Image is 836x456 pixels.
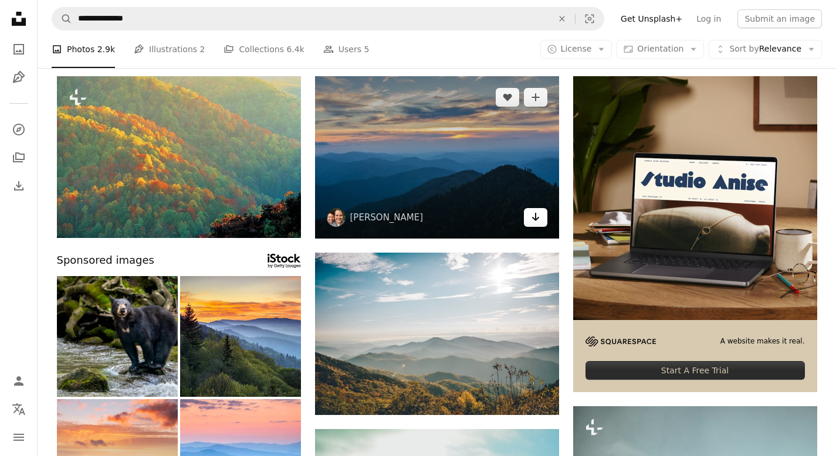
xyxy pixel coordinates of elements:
[57,76,301,238] img: a mountain covered in lots of colorful trees
[7,7,31,33] a: Home — Unsplash
[524,88,547,107] button: Add to Collection
[720,336,805,346] span: A website makes it real.
[573,76,817,320] img: file-1705123271268-c3eaf6a79b21image
[315,253,559,415] img: aerial photography of mountain under blue and white sky
[524,208,547,227] a: Download
[585,336,656,346] img: file-1705255347840-230a6ab5bca9image
[315,328,559,339] a: aerial photography of mountain under blue and white sky
[286,43,304,56] span: 6.4k
[7,66,31,89] a: Illustrations
[540,40,612,59] button: License
[224,30,304,68] a: Collections 6.4k
[7,146,31,169] a: Collections
[729,44,759,53] span: Sort by
[315,76,559,239] img: silhouette of mountain under white and yellow sky
[689,9,728,28] a: Log in
[52,8,72,30] button: Search Unsplash
[709,40,822,59] button: Sort byRelevance
[315,152,559,162] a: silhouette of mountain under white and yellow sky
[134,30,205,68] a: Illustrations 2
[637,44,683,53] span: Orientation
[737,9,822,28] button: Submit an image
[614,9,689,28] a: Get Unsplash+
[327,208,346,227] img: Go to Chris Ried's profile
[617,40,704,59] button: Orientation
[57,252,154,269] span: Sponsored images
[7,369,31,393] a: Log in / Sign up
[7,397,31,421] button: Language
[52,7,604,30] form: Find visuals sitewide
[350,212,424,223] a: [PERSON_NAME]
[57,276,178,397] img: Black Bear Cub Crossing a Mountain Stream
[57,152,301,162] a: a mountain covered in lots of colorful trees
[7,118,31,141] a: Explore
[729,43,801,55] span: Relevance
[573,76,817,392] a: A website makes it real.Start A Free Trial
[364,43,370,56] span: 5
[576,8,604,30] button: Visual search
[7,426,31,449] button: Menu
[200,43,205,56] span: 2
[549,8,575,30] button: Clear
[561,44,592,53] span: License
[585,361,805,380] div: Start A Free Trial
[496,88,519,107] button: Like
[323,30,370,68] a: Users 5
[7,38,31,61] a: Photos
[180,276,301,397] img: Great Smoky Mountains National Park Scenic Sunrise Landscape at Oconaluftee
[7,174,31,198] a: Download History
